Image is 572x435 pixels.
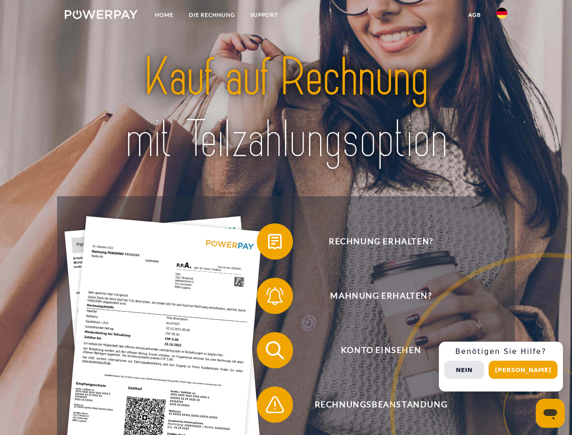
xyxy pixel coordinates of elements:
button: Mahnung erhalten? [257,278,492,314]
span: Konto einsehen [270,332,492,368]
button: Nein [444,361,484,379]
button: [PERSON_NAME] [489,361,558,379]
button: Konto einsehen [257,332,492,368]
span: Rechnungsbeanstandung [270,387,492,423]
img: qb_bell.svg [264,285,286,307]
a: Home [147,7,181,23]
button: Rechnungsbeanstandung [257,387,492,423]
iframe: Schaltfläche zum Öffnen des Messaging-Fensters [536,399,565,428]
h3: Benötigen Sie Hilfe? [444,347,558,356]
img: qb_bill.svg [264,230,286,253]
img: title-powerpay_de.svg [87,43,485,174]
a: SUPPORT [243,7,286,23]
button: Rechnung erhalten? [257,223,492,260]
img: de [496,8,507,19]
span: Mahnung erhalten? [270,278,492,314]
img: qb_warning.svg [264,393,286,416]
a: DIE RECHNUNG [181,7,243,23]
img: qb_search.svg [264,339,286,362]
a: agb [461,7,489,23]
span: Rechnung erhalten? [270,223,492,260]
div: Schnellhilfe [439,342,563,391]
img: logo-powerpay-white.svg [65,10,138,19]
